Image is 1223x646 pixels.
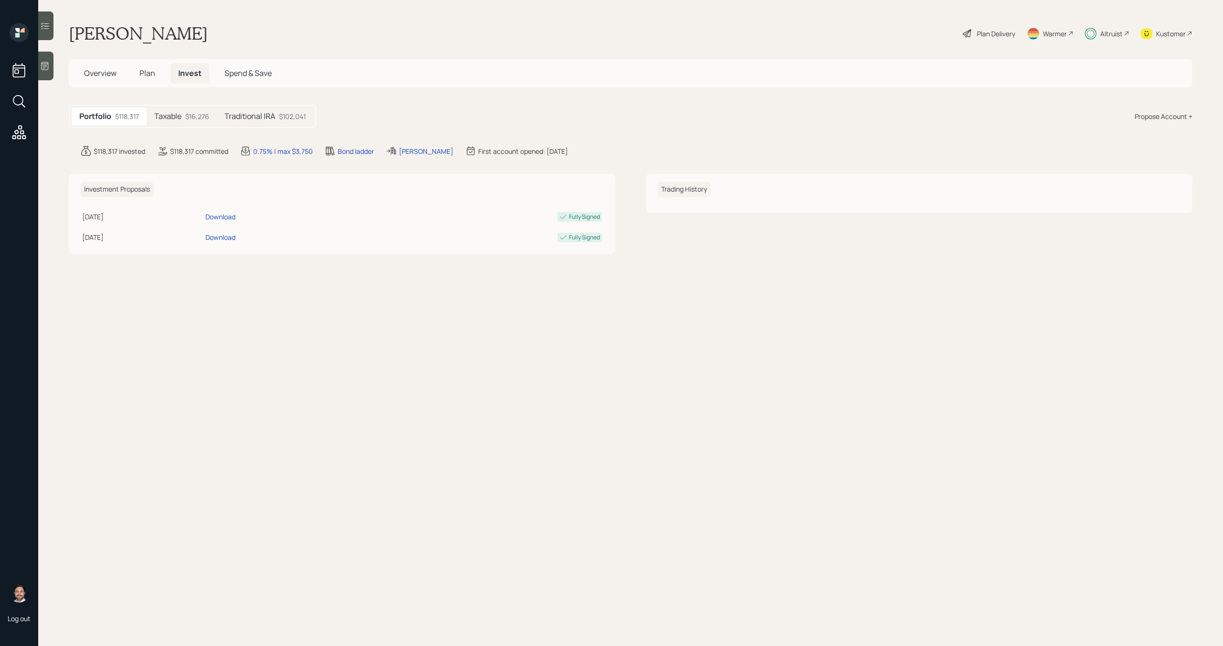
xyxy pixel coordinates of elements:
div: $118,317 committed [170,146,228,156]
div: First account opened: [DATE] [478,146,568,156]
img: michael-russo-headshot.png [10,583,29,603]
h1: [PERSON_NAME] [69,23,208,44]
div: [PERSON_NAME] [399,146,453,156]
div: Altruist [1100,29,1123,39]
span: Invest [178,68,202,78]
div: $118,317 [115,111,139,121]
div: Download [205,232,236,242]
h5: Traditional IRA [225,112,275,121]
div: Fully Signed [569,233,600,242]
div: Plan Delivery [977,29,1015,39]
div: Kustomer [1156,29,1186,39]
span: Plan [139,68,155,78]
span: Overview [84,68,117,78]
div: Bond ladder [338,146,374,156]
h5: Portfolio [79,112,111,121]
div: Propose Account + [1135,111,1192,121]
div: Warmer [1043,29,1067,39]
div: Fully Signed [569,213,600,221]
div: $118,317 invested [94,146,145,156]
h5: Taxable [154,112,182,121]
h6: Investment Proposals [80,182,154,197]
div: $16,276 [185,111,209,121]
h6: Trading History [657,182,711,197]
div: [DATE] [82,232,202,242]
span: Spend & Save [225,68,272,78]
div: Download [205,212,236,222]
div: [DATE] [82,212,202,222]
div: $102,041 [279,111,306,121]
div: 0.75% | max $3,750 [253,146,313,156]
div: Log out [8,614,31,623]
